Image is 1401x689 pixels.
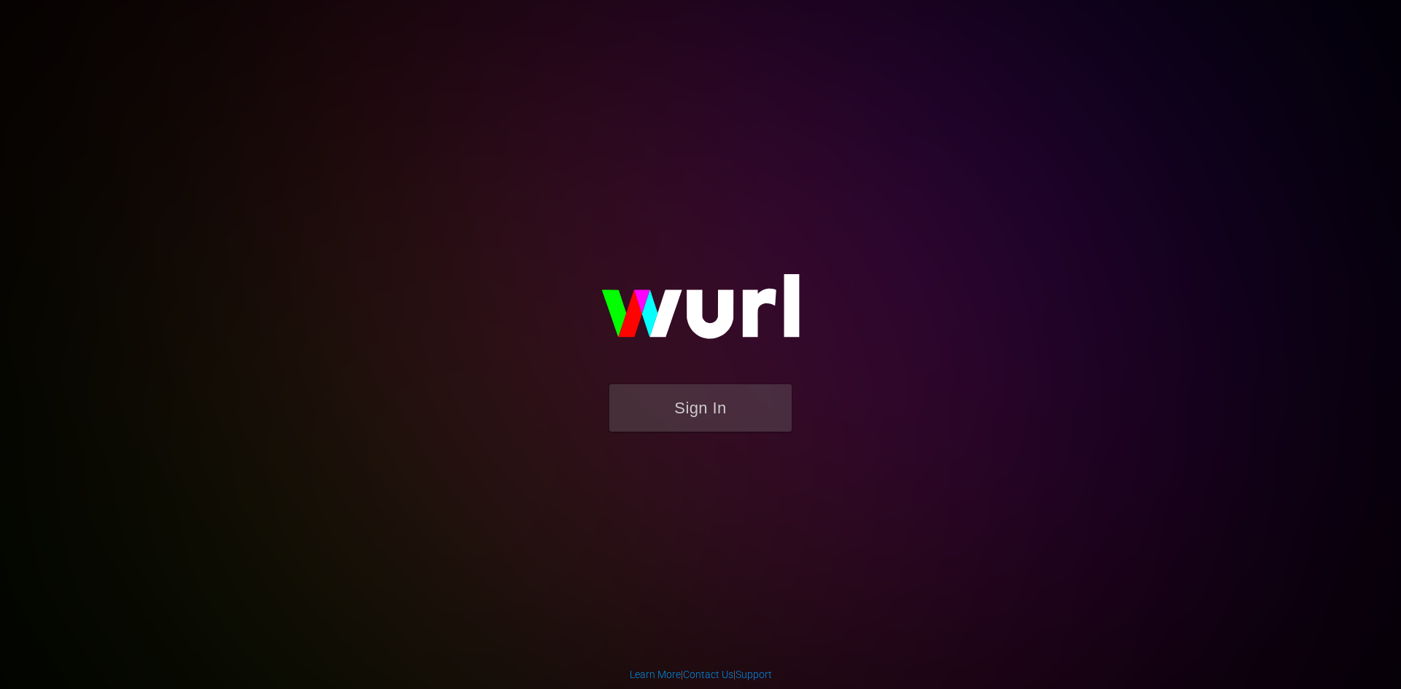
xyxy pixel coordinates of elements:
a: Learn More [630,669,681,680]
img: wurl-logo-on-black-223613ac3d8ba8fe6dc639794a292ebdb59501304c7dfd60c99c58986ef67473.svg [555,243,846,384]
div: | | [630,667,772,682]
button: Sign In [609,384,792,432]
a: Support [736,669,772,680]
a: Contact Us [683,669,733,680]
